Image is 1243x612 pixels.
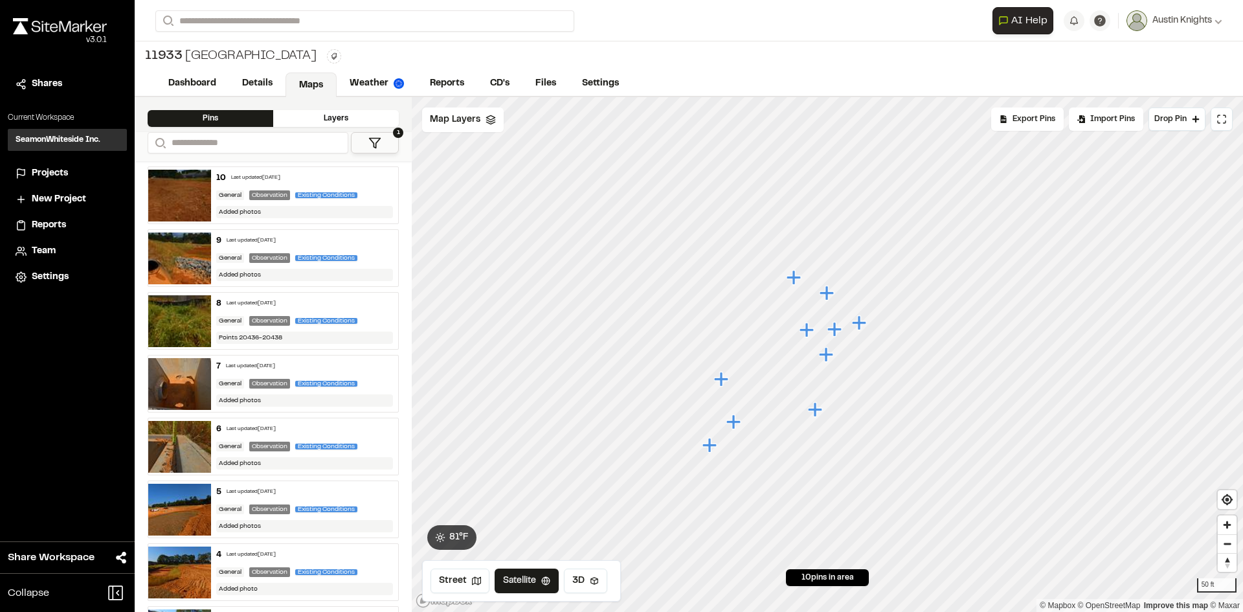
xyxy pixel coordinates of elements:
button: Search [148,132,171,153]
div: Added photos [216,394,394,407]
span: Projects [32,166,68,181]
div: Map marker [827,321,844,338]
a: Shares [16,77,119,91]
button: Satellite [495,569,559,593]
div: 50 ft [1197,578,1237,593]
span: Team [32,244,56,258]
div: General [216,504,244,514]
span: 11933 [145,47,183,66]
a: Projects [16,166,119,181]
span: Existing Conditions [295,444,357,449]
div: Map marker [820,285,836,302]
img: file [148,170,211,221]
span: Existing Conditions [295,506,357,512]
img: file [148,358,211,410]
button: 3D [564,569,607,593]
p: Current Workspace [8,112,127,124]
a: OpenStreetMap [1078,601,1141,610]
button: Street [431,569,489,593]
span: Existing Conditions [295,381,357,387]
span: Reset bearing to north [1218,554,1237,572]
div: [GEOGRAPHIC_DATA] [145,47,317,66]
a: CD's [477,71,522,96]
span: Existing Conditions [295,569,357,575]
span: Shares [32,77,62,91]
div: Added photos [216,206,394,218]
div: 5 [216,486,221,498]
span: 1 [393,128,403,138]
img: file [148,484,211,536]
span: 81 ° F [449,530,469,545]
a: Reports [16,218,119,232]
div: Map marker [726,414,743,431]
a: Maxar [1210,601,1240,610]
span: Existing Conditions [295,192,357,198]
div: Map marker [800,322,816,339]
div: Map marker [819,346,836,363]
a: Mapbox logo [416,593,473,608]
button: Zoom in [1218,516,1237,534]
a: Maps [286,73,337,97]
div: 8 [216,298,221,310]
span: 10 pins in area [801,572,854,584]
button: Find my location [1218,490,1237,509]
span: Zoom out [1218,535,1237,553]
button: Zoom out [1218,534,1237,553]
div: General [216,190,244,200]
span: Settings [32,270,69,284]
div: Open AI Assistant [992,7,1058,34]
button: 1 [351,132,399,153]
span: Collapse [8,585,49,601]
div: Pins [148,110,273,127]
div: Observation [249,442,290,451]
div: Points 20436-20438 [216,332,394,344]
img: precipai.png [394,78,404,89]
div: No pins available to export [991,108,1064,131]
div: General [216,253,244,263]
button: Drop Pin [1148,108,1205,131]
div: Last updated [DATE] [227,551,276,559]
span: New Project [32,192,86,207]
button: Search [155,10,179,32]
div: Added photos [216,269,394,281]
div: 9 [216,235,221,247]
div: Last updated [DATE] [227,300,276,308]
div: General [216,442,244,451]
div: Last updated [DATE] [227,488,276,496]
div: Map marker [714,371,731,388]
span: Drop Pin [1154,113,1187,125]
img: file [148,547,211,598]
div: General [216,316,244,326]
div: 10 [216,172,226,184]
div: Observation [249,379,290,389]
span: AI Help [1011,13,1047,28]
img: file [148,421,211,473]
span: Import Pins [1090,113,1135,125]
div: Last updated [DATE] [227,237,276,245]
div: 6 [216,424,221,435]
h3: SeamonWhiteside Inc. [16,134,100,146]
button: Edit Tags [327,49,341,63]
span: Existing Conditions [295,255,357,261]
div: Observation [249,253,290,263]
div: Map marker [852,315,869,332]
div: General [216,379,244,389]
canvas: Map [412,97,1243,612]
img: file [148,295,211,347]
a: Files [522,71,569,96]
div: 4 [216,549,221,561]
div: Observation [249,567,290,577]
a: Details [229,71,286,96]
button: Austin Knights [1126,10,1222,31]
a: Weather [337,71,417,96]
a: Map feedback [1144,601,1208,610]
button: 81°F [427,525,476,550]
a: Mapbox [1040,601,1075,610]
span: Map Layers [430,113,480,127]
a: Reports [417,71,477,96]
a: New Project [16,192,119,207]
a: Settings [569,71,632,96]
span: Existing Conditions [295,318,357,324]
